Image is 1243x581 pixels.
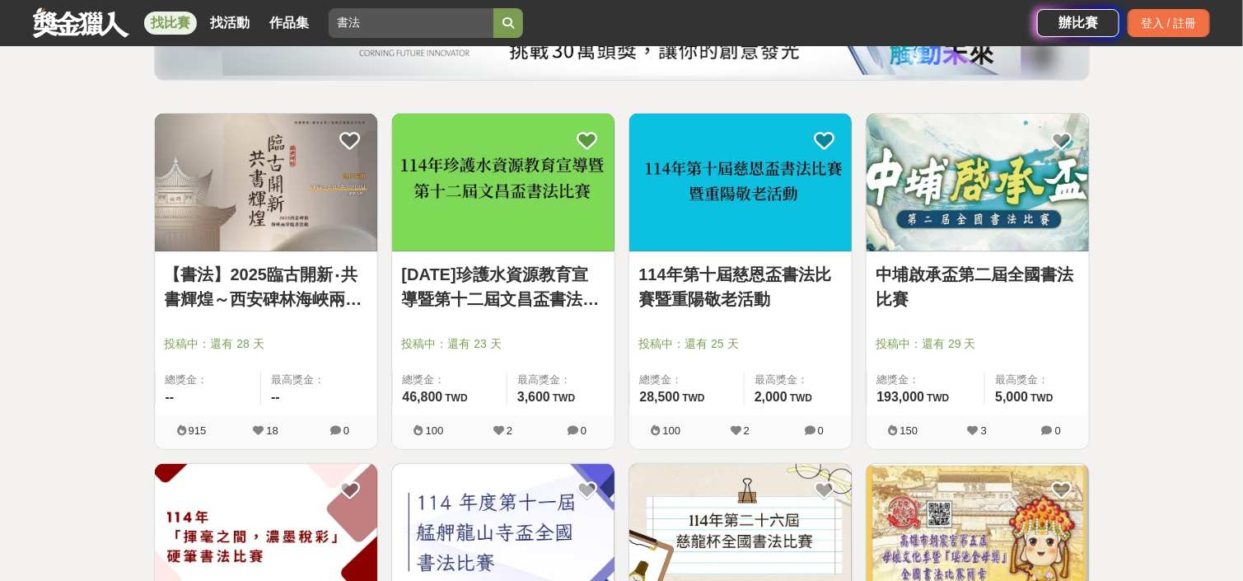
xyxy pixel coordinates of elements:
[877,372,975,388] span: 總獎金：
[166,390,175,404] span: --
[1037,9,1119,37] a: 辦比賽
[155,114,377,251] img: Cover Image
[876,335,1079,353] span: 投稿中：還有 29 天
[165,335,367,353] span: 投稿中：還有 28 天
[517,390,550,404] span: 3,600
[744,424,750,437] span: 2
[995,390,1028,404] span: 5,000
[1030,392,1053,404] span: TWD
[867,114,1089,251] img: Cover Image
[165,262,367,312] a: 【書法】2025臨古開新‧共書輝煌～西安碑林海峽兩岸臨書徵件活動
[445,392,467,404] span: TWD
[640,390,680,404] span: 28,500
[343,424,349,437] span: 0
[663,424,681,437] span: 100
[189,424,207,437] span: 915
[271,390,280,404] span: --
[263,12,315,35] a: 作品集
[818,424,824,437] span: 0
[927,392,949,404] span: TWD
[403,390,443,404] span: 46,800
[995,372,1078,388] span: 最高獎金：
[1055,424,1061,437] span: 0
[1128,9,1210,37] div: 登入 / 註冊
[682,392,704,404] span: TWD
[629,114,852,251] img: Cover Image
[329,8,493,38] input: 2025 反詐視界—全國影片競賽
[553,392,575,404] span: TWD
[266,424,278,437] span: 18
[581,424,586,437] span: 0
[900,424,918,437] span: 150
[790,392,812,404] span: TWD
[507,424,512,437] span: 2
[392,114,614,251] img: Cover Image
[755,372,842,388] span: 最高獎金：
[144,12,197,35] a: 找比賽
[981,424,987,437] span: 3
[155,114,377,252] a: Cover Image
[271,372,367,388] span: 最高獎金：
[640,372,734,388] span: 總獎金：
[876,262,1079,312] a: 中埔啟承盃第二屆全國書法比賽
[166,372,251,388] span: 總獎金：
[867,114,1089,252] a: Cover Image
[426,424,444,437] span: 100
[402,262,605,312] a: [DATE]珍護水資源教育宣導暨第十二屆文昌盃書法比賽
[639,335,842,353] span: 投稿中：還有 25 天
[403,372,497,388] span: 總獎金：
[755,390,787,404] span: 2,000
[639,262,842,312] a: 114年第十屆慈恩盃書法比賽暨重陽敬老活動
[392,114,614,252] a: Cover Image
[629,114,852,252] a: Cover Image
[203,12,256,35] a: 找活動
[517,372,605,388] span: 最高獎金：
[402,335,605,353] span: 投稿中：還有 23 天
[877,390,925,404] span: 193,000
